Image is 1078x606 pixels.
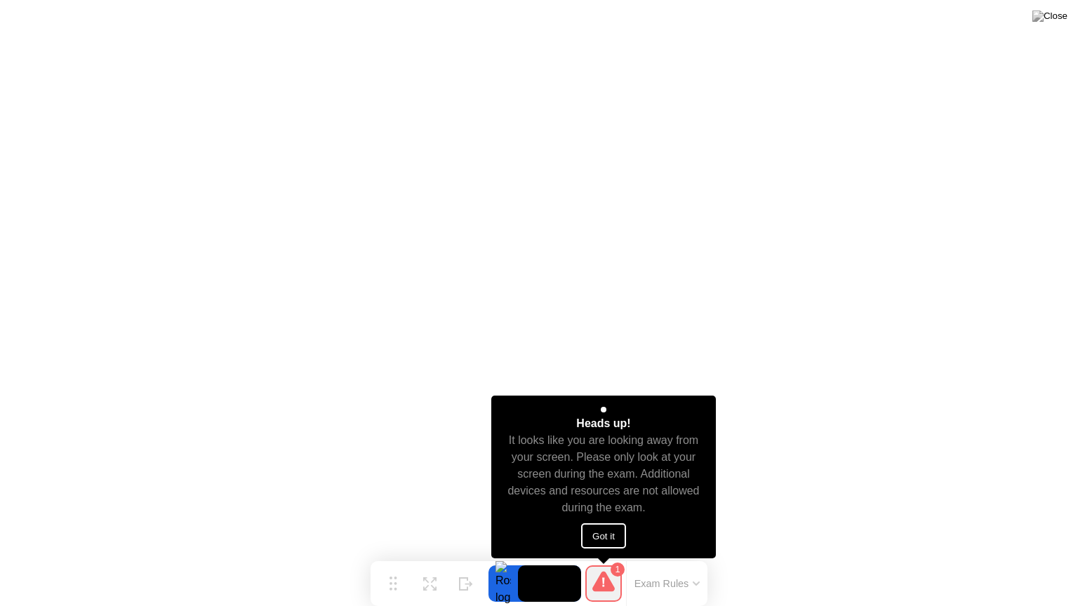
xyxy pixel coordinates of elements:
button: Exam Rules [630,577,705,590]
button: Got it [581,523,626,548]
div: It looks like you are looking away from your screen. Please only look at your screen during the e... [504,432,704,516]
div: 1 [611,563,625,577]
img: Close [1032,11,1067,22]
div: Heads up! [576,415,630,432]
